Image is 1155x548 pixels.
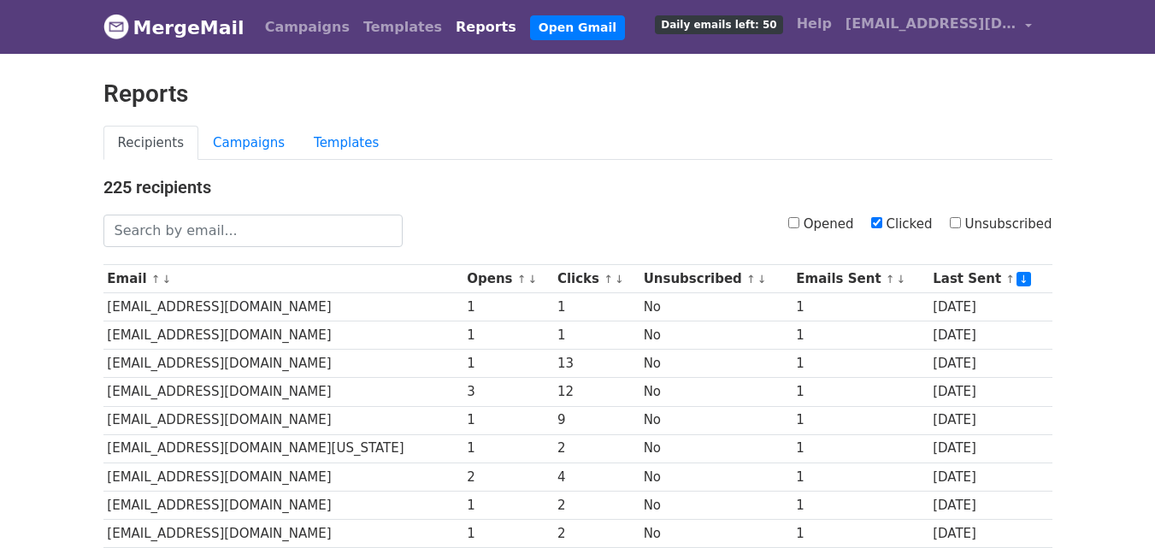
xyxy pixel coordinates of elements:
td: [EMAIL_ADDRESS][DOMAIN_NAME] [103,321,463,350]
label: Unsubscribed [950,215,1052,234]
a: Open Gmail [530,15,625,40]
td: [EMAIL_ADDRESS][DOMAIN_NAME] [103,491,463,519]
td: 1 [793,519,929,547]
td: No [639,434,793,463]
a: ↑ [746,273,756,286]
h4: 225 recipients [103,177,1052,197]
th: Unsubscribed [639,265,793,293]
td: [DATE] [928,321,1052,350]
a: [EMAIL_ADDRESS][DOMAIN_NAME] [839,7,1039,47]
a: Campaigns [198,126,299,161]
input: Clicked [871,217,882,228]
a: Templates [299,126,393,161]
td: 4 [553,463,639,491]
th: Last Sent [928,265,1052,293]
a: Campaigns [258,10,357,44]
td: 1 [463,321,553,350]
a: ↑ [604,273,613,286]
td: [EMAIL_ADDRESS][DOMAIN_NAME] [103,378,463,406]
td: [EMAIL_ADDRESS][DOMAIN_NAME] [103,519,463,547]
td: 1 [463,491,553,519]
th: Opens [463,265,553,293]
td: 1 [463,350,553,378]
td: [DATE] [928,434,1052,463]
td: No [639,321,793,350]
span: [EMAIL_ADDRESS][DOMAIN_NAME] [846,14,1017,34]
a: ↑ [1005,273,1015,286]
span: Daily emails left: 50 [655,15,782,34]
td: 1 [553,293,639,321]
td: 1 [793,378,929,406]
th: Email [103,265,463,293]
input: Unsubscribed [950,217,961,228]
td: No [639,406,793,434]
td: 1 [463,293,553,321]
a: Reports [449,10,523,44]
a: ↑ [151,273,161,286]
td: No [639,491,793,519]
td: 1 [793,434,929,463]
td: 2 [553,491,639,519]
label: Clicked [871,215,933,234]
a: MergeMail [103,9,245,45]
td: No [639,293,793,321]
td: 2 [553,519,639,547]
td: No [639,463,793,491]
td: 1 [793,406,929,434]
a: Daily emails left: 50 [648,7,789,41]
h2: Reports [103,80,1052,109]
td: 12 [553,378,639,406]
td: [DATE] [928,378,1052,406]
input: Search by email... [103,215,403,247]
td: 1 [793,293,929,321]
td: [EMAIL_ADDRESS][DOMAIN_NAME] [103,463,463,491]
td: 2 [463,463,553,491]
th: Emails Sent [793,265,929,293]
input: Opened [788,217,799,228]
td: 1 [463,519,553,547]
td: No [639,378,793,406]
td: 13 [553,350,639,378]
img: MergeMail logo [103,14,129,39]
td: [DATE] [928,350,1052,378]
td: [DATE] [928,519,1052,547]
th: Clicks [553,265,639,293]
td: [EMAIL_ADDRESS][DOMAIN_NAME] [103,350,463,378]
td: [DATE] [928,406,1052,434]
a: ↓ [897,273,906,286]
a: ↑ [886,273,895,286]
td: 1 [793,491,929,519]
a: Recipients [103,126,199,161]
td: 9 [553,406,639,434]
a: ↓ [615,273,624,286]
td: No [639,519,793,547]
td: 2 [553,434,639,463]
td: No [639,350,793,378]
a: ↓ [528,273,538,286]
td: 1 [793,463,929,491]
td: 1 [553,321,639,350]
td: 1 [793,350,929,378]
td: 1 [463,434,553,463]
td: [EMAIL_ADDRESS][DOMAIN_NAME] [103,406,463,434]
td: [EMAIL_ADDRESS][DOMAIN_NAME][US_STATE] [103,434,463,463]
a: ↓ [1017,272,1031,286]
td: 1 [793,321,929,350]
td: 3 [463,378,553,406]
a: ↓ [162,273,172,286]
a: Templates [357,10,449,44]
a: Help [790,7,839,41]
td: [EMAIL_ADDRESS][DOMAIN_NAME] [103,293,463,321]
a: ↑ [517,273,527,286]
td: 1 [463,406,553,434]
label: Opened [788,215,854,234]
td: [DATE] [928,491,1052,519]
a: ↓ [757,273,767,286]
td: [DATE] [928,293,1052,321]
td: [DATE] [928,463,1052,491]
